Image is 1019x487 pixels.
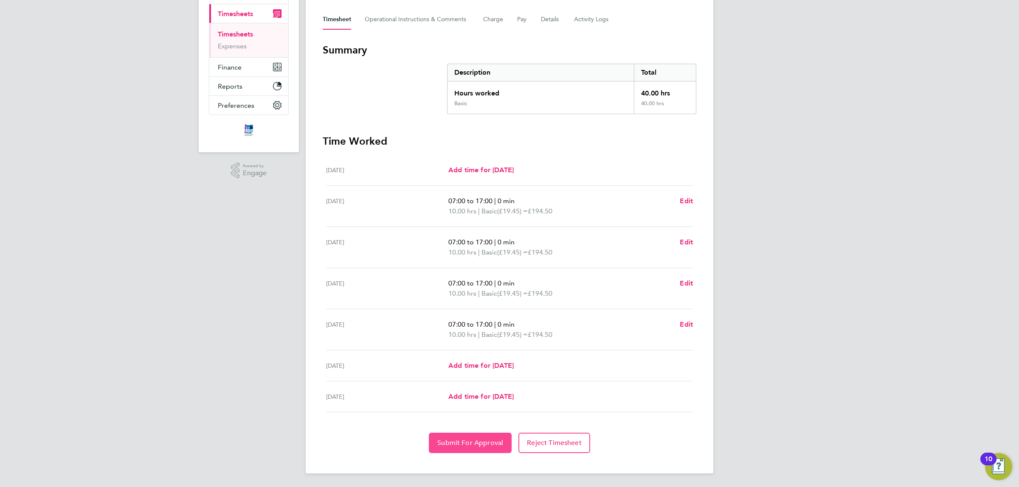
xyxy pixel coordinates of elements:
div: [DATE] [326,165,448,175]
div: [DATE] [326,237,448,257]
span: 10.00 hrs [448,207,476,215]
span: (£19.45) = [497,289,528,297]
span: Basic [481,288,497,299]
span: 0 min [498,279,515,287]
span: Basic [481,247,497,257]
a: Edit [680,278,693,288]
h3: Time Worked [323,134,696,148]
span: 10.00 hrs [448,289,476,297]
span: £194.50 [528,248,552,256]
a: Add time for [DATE] [448,361,514,371]
button: Finance [209,58,288,76]
div: Summary [447,64,696,114]
span: 10.00 hrs [448,330,476,339]
span: Add time for [DATE] [448,392,514,400]
span: Edit [680,238,693,246]
button: Operational Instructions & Comments [365,9,470,30]
span: (£19.45) = [497,207,528,215]
span: | [494,320,496,328]
span: Edit [680,197,693,205]
div: Hours worked [448,81,634,100]
div: Total [634,64,696,81]
button: Timesheet [323,9,351,30]
span: (£19.45) = [497,248,528,256]
span: | [494,238,496,246]
button: Pay [517,9,527,30]
span: 10.00 hrs [448,248,476,256]
span: Add time for [DATE] [448,166,514,174]
a: Edit [680,319,693,330]
button: Details [541,9,560,30]
span: Preferences [218,101,254,109]
span: £194.50 [528,207,552,215]
button: Reports [209,77,288,95]
span: Finance [218,63,242,71]
span: Edit [680,279,693,287]
span: 0 min [498,238,515,246]
div: 40.00 hrs [634,81,696,100]
span: Basic [481,206,497,216]
span: Reject Timesheet [527,439,582,447]
div: [DATE] [326,278,448,299]
span: 07:00 to 17:00 [448,197,493,205]
span: 07:00 to 17:00 [448,320,493,328]
div: Timesheets [209,23,288,57]
a: Edit [680,237,693,247]
span: 0 min [498,197,515,205]
span: | [478,207,480,215]
div: 40.00 hrs [634,100,696,114]
span: | [494,279,496,287]
a: Powered byEngage [231,162,267,179]
span: | [478,248,480,256]
section: Timesheet [323,43,696,453]
button: Open Resource Center, 10 new notifications [985,453,1012,480]
div: [DATE] [326,196,448,216]
span: Reports [218,82,242,90]
span: £194.50 [528,289,552,297]
span: 07:00 to 17:00 [448,279,493,287]
button: Reject Timesheet [518,433,590,453]
div: [DATE] [326,361,448,371]
span: Powered by [243,162,267,170]
span: Timesheets [218,10,253,18]
span: | [494,197,496,205]
a: Add time for [DATE] [448,165,514,175]
span: Basic [481,330,497,340]
span: Submit For Approval [437,439,503,447]
span: | [478,289,480,297]
span: 07:00 to 17:00 [448,238,493,246]
button: Preferences [209,96,288,115]
div: [DATE] [326,319,448,340]
span: Add time for [DATE] [448,361,514,369]
span: | [478,330,480,339]
button: Submit For Approval [429,433,512,453]
span: Edit [680,320,693,328]
span: 0 min [498,320,515,328]
button: Activity Logs [574,9,610,30]
a: Timesheets [218,30,253,38]
div: Basic [454,100,467,107]
img: itsconstruction-logo-retina.png [243,123,255,137]
div: [DATE] [326,392,448,402]
span: £194.50 [528,330,552,339]
a: Go to home page [209,123,289,137]
div: Description [448,64,634,81]
a: Add time for [DATE] [448,392,514,402]
span: Engage [243,170,267,177]
button: Timesheets [209,4,288,23]
div: 10 [985,459,992,470]
span: (£19.45) = [497,330,528,339]
h3: Summary [323,43,696,57]
button: Charge [483,9,504,30]
a: Expenses [218,42,247,50]
a: Edit [680,196,693,206]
